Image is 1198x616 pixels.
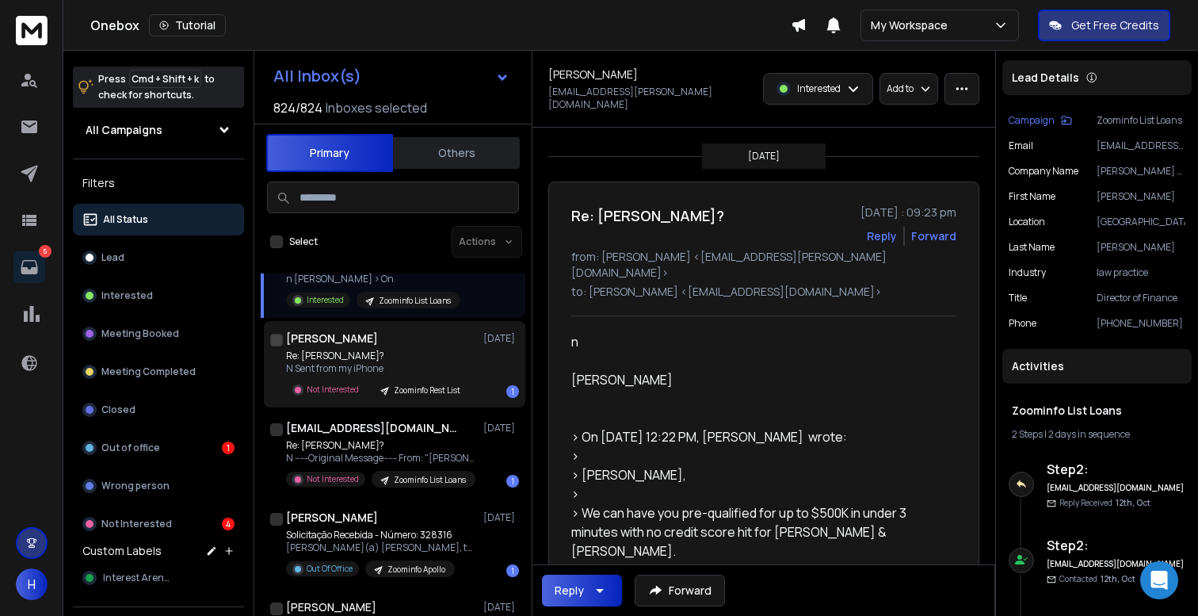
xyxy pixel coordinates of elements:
[73,356,244,388] button: Meeting Completed
[542,575,622,606] button: Reply
[307,294,344,306] p: Interested
[635,575,725,606] button: Forward
[483,422,519,434] p: [DATE]
[98,71,215,103] p: Press to check for shortcuts.
[1047,536,1185,555] h6: Step 2 :
[506,385,519,398] div: 1
[101,327,179,340] p: Meeting Booked
[39,245,52,258] p: 5
[101,404,135,416] p: Closed
[286,452,476,465] p: N -----Original Message----- From: "[PERSON_NAME]
[555,583,584,599] div: Reply
[307,473,359,485] p: Not Interested
[1047,460,1185,479] h6: Step 2 :
[1012,428,1182,441] div: |
[222,442,235,454] div: 1
[286,541,476,554] p: [PERSON_NAME](a) [PERSON_NAME], tudo bem?
[90,14,791,36] div: Onebox
[1009,317,1036,330] p: Phone
[506,475,519,488] div: 1
[483,332,519,345] p: [DATE]
[1097,140,1185,152] p: [EMAIL_ADDRESS][PERSON_NAME][DOMAIN_NAME]
[222,518,235,530] div: 4
[548,67,638,82] h1: [PERSON_NAME]
[871,17,954,33] p: My Workspace
[261,60,522,92] button: All Inbox(s)
[1097,317,1185,330] p: [PHONE_NUMBER]
[1009,190,1055,203] p: First Name
[1140,561,1178,599] div: Open Intercom Messenger
[1009,266,1046,279] p: industry
[483,601,519,614] p: [DATE]
[73,394,244,426] button: Closed
[307,384,359,396] p: Not Interested
[73,432,244,464] button: Out of office1
[1097,241,1185,254] p: [PERSON_NAME]
[286,529,476,541] p: Solicitação Recebida - Número: 328316
[286,599,376,615] h1: [PERSON_NAME]
[1012,427,1043,441] span: 2 Steps
[1059,497,1150,509] p: Reply Received
[1009,114,1055,127] p: Campaign
[1009,292,1027,304] p: title
[101,365,196,378] p: Meeting Completed
[393,136,520,170] button: Others
[1047,482,1185,494] h6: [EMAIL_ADDRESS][DOMAIN_NAME]
[483,511,519,524] p: [DATE]
[1009,165,1078,178] p: Company Name
[13,251,45,283] a: 5
[129,70,201,88] span: Cmd + Shift + k
[394,474,466,486] p: Zoominfo List Loans
[1097,114,1185,127] p: Zoominfo List Loans
[149,14,226,36] button: Tutorial
[1097,266,1185,279] p: law practice
[73,172,244,194] h3: Filters
[1097,292,1185,304] p: Director of Finance
[73,562,244,594] button: Interest Arena
[1048,427,1130,441] span: 2 days in sequence
[571,249,956,281] p: from: [PERSON_NAME] <[EMAIL_ADDRESS][PERSON_NAME][DOMAIN_NAME]>
[103,213,148,226] p: All Status
[73,242,244,274] button: Lead
[286,362,470,375] p: N Sent from my iPhone
[286,439,476,452] p: Re: [PERSON_NAME]?
[1116,497,1150,508] span: 12th, Oct
[16,568,48,600] button: H
[286,331,378,346] h1: [PERSON_NAME]
[1012,70,1079,86] p: Lead Details
[101,518,172,530] p: Not Interested
[82,543,162,559] h3: Custom Labels
[571,205,724,227] h1: Re: [PERSON_NAME]?
[307,563,353,575] p: Out Of Office
[1009,216,1045,228] p: location
[867,228,897,244] button: Reply
[797,82,841,95] p: Interested
[273,68,361,84] h1: All Inbox(s)
[394,385,460,396] p: Zoominfo Rest List
[1047,558,1185,570] h6: [EMAIL_ADDRESS][DOMAIN_NAME]
[1009,140,1033,152] p: Email
[73,318,244,350] button: Meeting Booked
[571,284,956,300] p: to: [PERSON_NAME] <[EMAIL_ADDRESS][DOMAIN_NAME]>
[379,295,451,307] p: Zoominfo List Loans
[387,564,445,576] p: Zoominfo Apollo
[1097,165,1185,178] p: [PERSON_NAME] & [PERSON_NAME]
[73,280,244,312] button: Interested
[1038,10,1170,41] button: Get Free Credits
[748,150,780,163] p: [DATE]
[1009,241,1055,254] p: Last Name
[1059,573,1135,585] p: Contacted
[73,204,244,235] button: All Status
[548,86,754,111] p: [EMAIL_ADDRESS][PERSON_NAME][DOMAIN_NAME]
[1097,216,1185,228] p: [GEOGRAPHIC_DATA]
[101,442,160,454] p: Out of office
[286,420,460,436] h1: [EMAIL_ADDRESS][DOMAIN_NAME]
[86,122,162,138] h1: All Campaigns
[1101,573,1135,584] span: 12th, Oct
[289,235,318,248] label: Select
[266,134,393,172] button: Primary
[101,251,124,264] p: Lead
[1009,114,1072,127] button: Campaign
